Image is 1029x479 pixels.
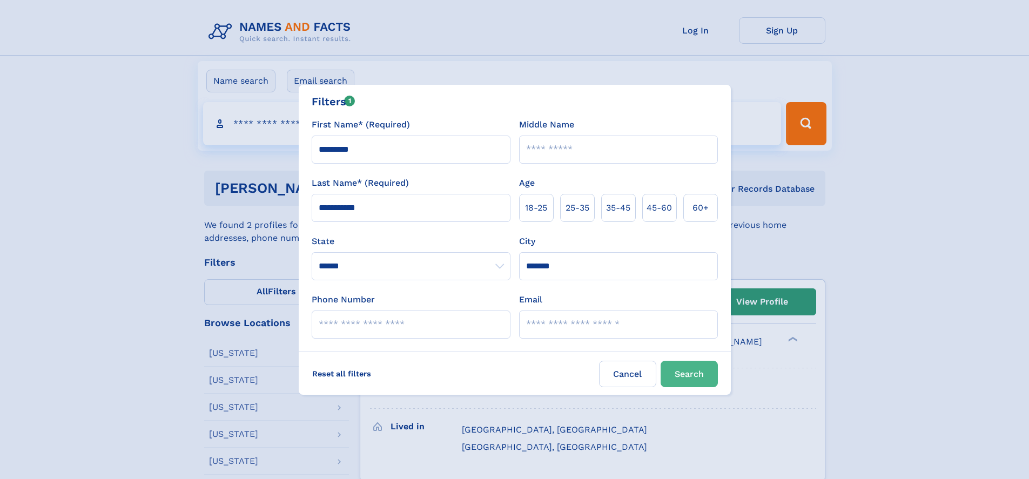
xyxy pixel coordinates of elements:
[312,235,510,248] label: State
[566,201,589,214] span: 25‑35
[647,201,672,214] span: 45‑60
[312,118,410,131] label: First Name* (Required)
[525,201,547,214] span: 18‑25
[519,293,542,306] label: Email
[661,361,718,387] button: Search
[519,177,535,190] label: Age
[305,361,378,387] label: Reset all filters
[599,361,656,387] label: Cancel
[312,93,355,110] div: Filters
[519,118,574,131] label: Middle Name
[519,235,535,248] label: City
[606,201,630,214] span: 35‑45
[692,201,709,214] span: 60+
[312,177,409,190] label: Last Name* (Required)
[312,293,375,306] label: Phone Number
